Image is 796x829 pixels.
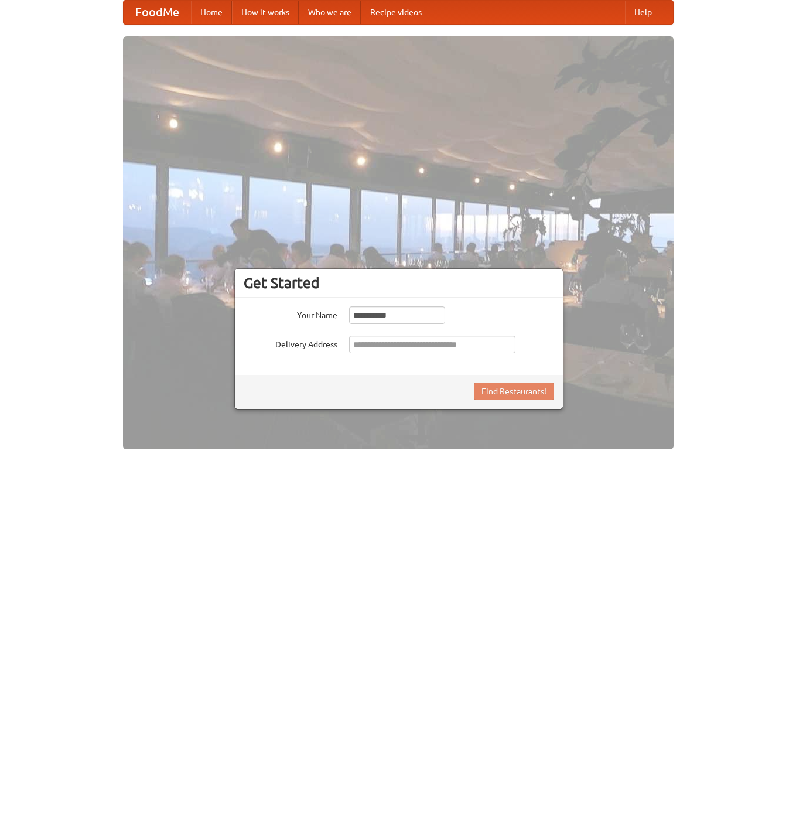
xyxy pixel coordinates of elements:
[299,1,361,24] a: Who we are
[191,1,232,24] a: Home
[474,383,554,400] button: Find Restaurants!
[244,306,337,321] label: Your Name
[124,1,191,24] a: FoodMe
[244,274,554,292] h3: Get Started
[625,1,661,24] a: Help
[244,336,337,350] label: Delivery Address
[232,1,299,24] a: How it works
[361,1,431,24] a: Recipe videos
